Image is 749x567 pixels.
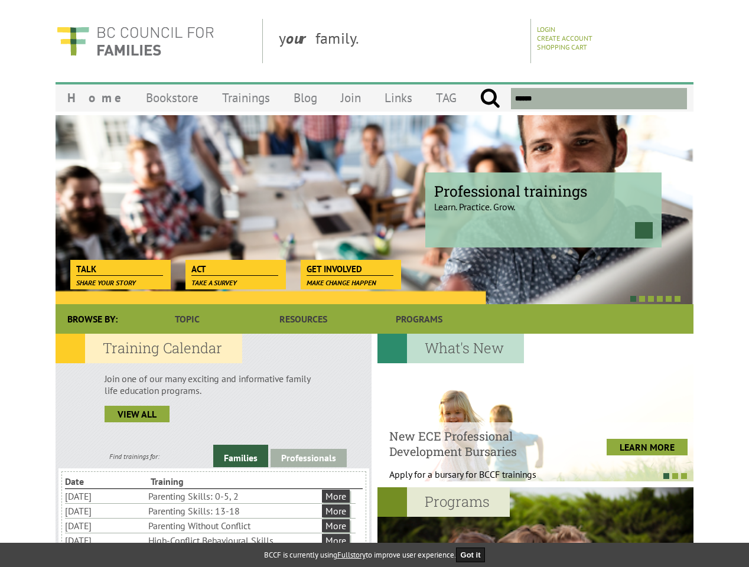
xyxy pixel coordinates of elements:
[362,304,477,334] a: Programs
[537,43,587,51] a: Shopping Cart
[377,487,510,517] h2: Programs
[307,263,393,276] span: Get Involved
[434,181,653,201] span: Professional trainings
[134,84,210,112] a: Bookstore
[373,84,424,112] a: Links
[56,84,134,112] a: Home
[148,533,320,548] li: High-Conflict Behavioural Skills
[65,489,146,503] li: [DATE]
[70,260,169,276] a: Talk Share your story
[129,304,245,334] a: Topic
[151,474,234,488] li: Training
[56,334,242,363] h2: Training Calendar
[105,373,323,396] p: Join one of our many exciting and informative family life education programs.
[105,406,170,422] a: view all
[65,533,146,548] li: [DATE]
[434,191,653,213] p: Learn. Practice. Grow.
[56,452,213,461] div: Find trainings for:
[148,504,320,518] li: Parenting Skills: 13-18
[76,263,163,276] span: Talk
[286,28,315,48] strong: our
[329,84,373,112] a: Join
[65,504,146,518] li: [DATE]
[271,449,347,467] a: Professionals
[537,25,555,34] a: Login
[269,19,531,63] div: y family.
[185,260,284,276] a: Act Take a survey
[537,34,592,43] a: Create Account
[322,490,350,503] a: More
[148,519,320,533] li: Parenting Without Conflict
[389,428,566,459] h4: New ECE Professional Development Bursaries
[377,334,524,363] h2: What's New
[245,304,361,334] a: Resources
[213,445,268,467] a: Families
[322,534,350,547] a: More
[65,474,148,488] li: Date
[56,19,215,63] img: BC Council for FAMILIES
[76,278,136,287] span: Share your story
[191,278,237,287] span: Take a survey
[210,84,282,112] a: Trainings
[424,84,468,112] a: TAG
[301,260,399,276] a: Get Involved Make change happen
[456,548,486,562] button: Got it
[322,519,350,532] a: More
[307,278,376,287] span: Make change happen
[191,263,278,276] span: Act
[148,489,320,503] li: Parenting Skills: 0-5, 2
[337,550,366,560] a: Fullstory
[607,439,688,455] a: LEARN MORE
[282,84,329,112] a: Blog
[65,519,146,533] li: [DATE]
[389,468,566,492] p: Apply for a bursary for BCCF trainings West...
[480,88,500,109] input: Submit
[322,504,350,517] a: More
[56,304,129,334] div: Browse By:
